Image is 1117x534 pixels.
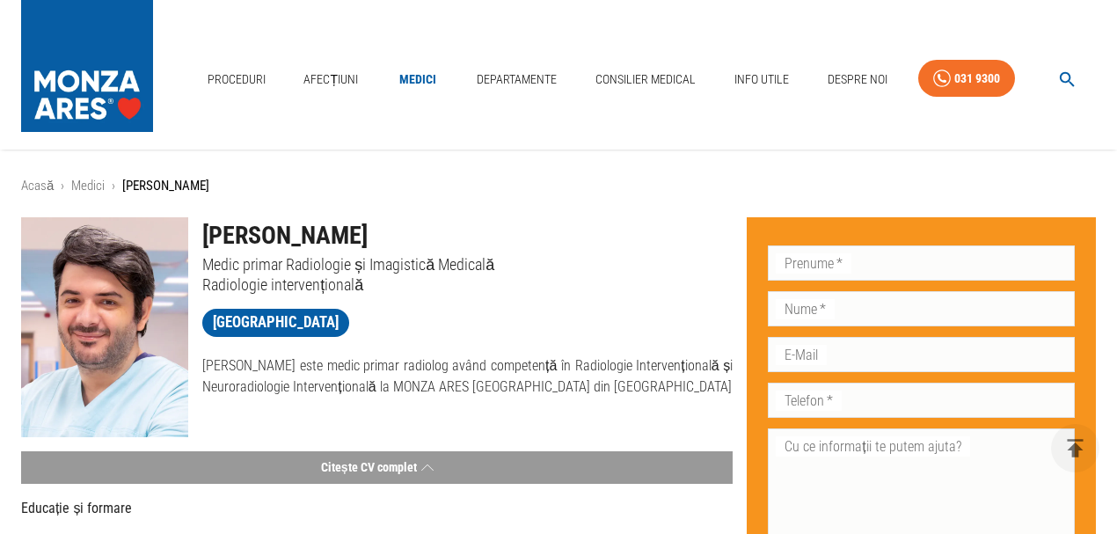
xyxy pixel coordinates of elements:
[390,62,446,98] a: Medici
[202,355,733,398] p: [PERSON_NAME] este medic primar radiolog având competență în Radiologie Intervențională și Neuror...
[1051,424,1099,472] button: delete
[21,451,733,484] button: Citește CV complet
[954,68,1000,90] div: 031 9300
[727,62,796,98] a: Info Utile
[201,62,273,98] a: Proceduri
[296,62,365,98] a: Afecțiuni
[918,60,1015,98] a: 031 9300
[470,62,564,98] a: Departamente
[21,178,54,194] a: Acasă
[71,178,105,194] a: Medici
[21,217,188,437] img: Dr. Sebastian Botezatu
[821,62,894,98] a: Despre Noi
[588,62,703,98] a: Consilier Medical
[202,311,349,333] span: [GEOGRAPHIC_DATA]
[61,176,64,196] li: ›
[202,309,349,337] a: [GEOGRAPHIC_DATA]
[112,176,115,196] li: ›
[202,217,733,254] h1: [PERSON_NAME]
[202,254,733,274] p: Medic primar Radiologie și Imagistică Medicală
[21,176,1096,196] nav: breadcrumb
[21,500,132,516] strong: Educație și formare
[202,274,733,295] p: Radiologie intervențională
[122,176,209,196] p: [PERSON_NAME]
